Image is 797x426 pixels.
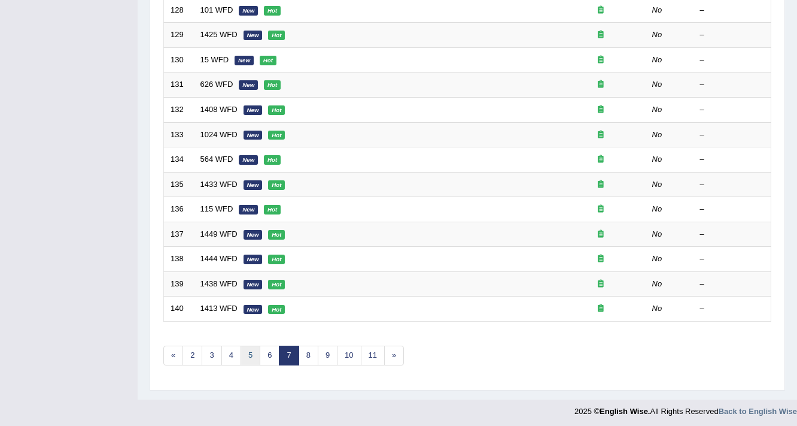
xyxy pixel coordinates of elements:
a: 1444 WFD [200,254,238,263]
em: Hot [268,180,285,190]
a: Back to English Wise [719,407,797,416]
div: – [700,79,765,90]
em: New [244,31,263,40]
em: New [244,305,263,315]
a: 4 [221,346,241,365]
em: Hot [264,80,281,90]
div: Exam occurring question [562,79,639,90]
em: No [652,80,662,89]
em: Hot [264,155,281,165]
div: – [700,104,765,116]
a: 5 [241,346,260,365]
a: 1438 WFD [200,279,238,288]
div: Exam occurring question [562,55,639,66]
em: Hot [268,305,285,315]
div: – [700,229,765,240]
div: – [700,29,765,41]
td: 134 [164,147,194,173]
a: 6 [260,346,279,365]
div: – [700,303,765,315]
em: Hot [264,205,281,214]
a: 1425 WFD [200,30,238,39]
em: New [244,105,263,115]
div: – [700,253,765,265]
a: 8 [299,346,318,365]
div: Exam occurring question [562,104,639,116]
em: No [652,304,662,313]
em: No [652,30,662,39]
td: 137 [164,222,194,247]
td: 140 [164,297,194,322]
div: – [700,129,765,141]
em: Hot [268,230,285,240]
td: 136 [164,197,194,222]
em: New [244,230,263,240]
em: No [652,105,662,114]
em: Hot [264,6,281,16]
a: 1024 WFD [200,130,238,139]
div: Exam occurring question [562,29,639,41]
div: Exam occurring question [562,253,639,265]
a: 11 [361,346,385,365]
em: New [239,80,258,90]
em: No [652,55,662,64]
a: « [163,346,183,365]
em: New [239,6,258,16]
div: Exam occurring question [562,129,639,141]
em: No [652,229,662,238]
a: 2 [182,346,202,365]
em: No [652,155,662,164]
em: Hot [268,31,285,40]
em: No [652,180,662,189]
em: New [239,155,258,165]
a: 626 WFD [200,80,233,89]
em: New [239,205,258,214]
a: » [384,346,404,365]
a: 15 WFD [200,55,229,64]
td: 133 [164,122,194,147]
div: Exam occurring question [562,179,639,191]
td: 139 [164,271,194,297]
strong: English Wise. [600,407,650,416]
em: New [244,131,263,140]
div: – [700,55,765,66]
div: – [700,5,765,16]
a: 101 WFD [200,5,233,14]
em: No [652,279,662,288]
a: 1408 WFD [200,105,238,114]
em: No [652,204,662,213]
em: No [652,254,662,263]
div: Exam occurring question [562,279,639,290]
a: 1413 WFD [200,304,238,313]
td: 131 [164,72,194,98]
em: New [244,255,263,264]
a: 1433 WFD [200,180,238,189]
a: 10 [337,346,361,365]
a: 7 [279,346,299,365]
em: Hot [268,280,285,289]
div: Exam occurring question [562,5,639,16]
em: Hot [268,105,285,115]
td: 135 [164,172,194,197]
div: – [700,154,765,165]
em: Hot [268,131,285,140]
div: – [700,204,765,215]
em: Hot [268,255,285,264]
em: Hot [260,56,276,65]
div: Exam occurring question [562,303,639,315]
div: – [700,279,765,290]
td: 132 [164,97,194,122]
div: Exam occurring question [562,204,639,215]
em: New [244,180,263,190]
em: New [235,56,254,65]
a: 1449 WFD [200,229,238,238]
div: Exam occurring question [562,154,639,165]
em: No [652,5,662,14]
td: 129 [164,23,194,48]
div: – [700,179,765,191]
em: New [244,280,263,289]
a: 9 [318,346,337,365]
a: 564 WFD [200,155,233,164]
div: 2025 © All Rights Reserved [574,400,797,417]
